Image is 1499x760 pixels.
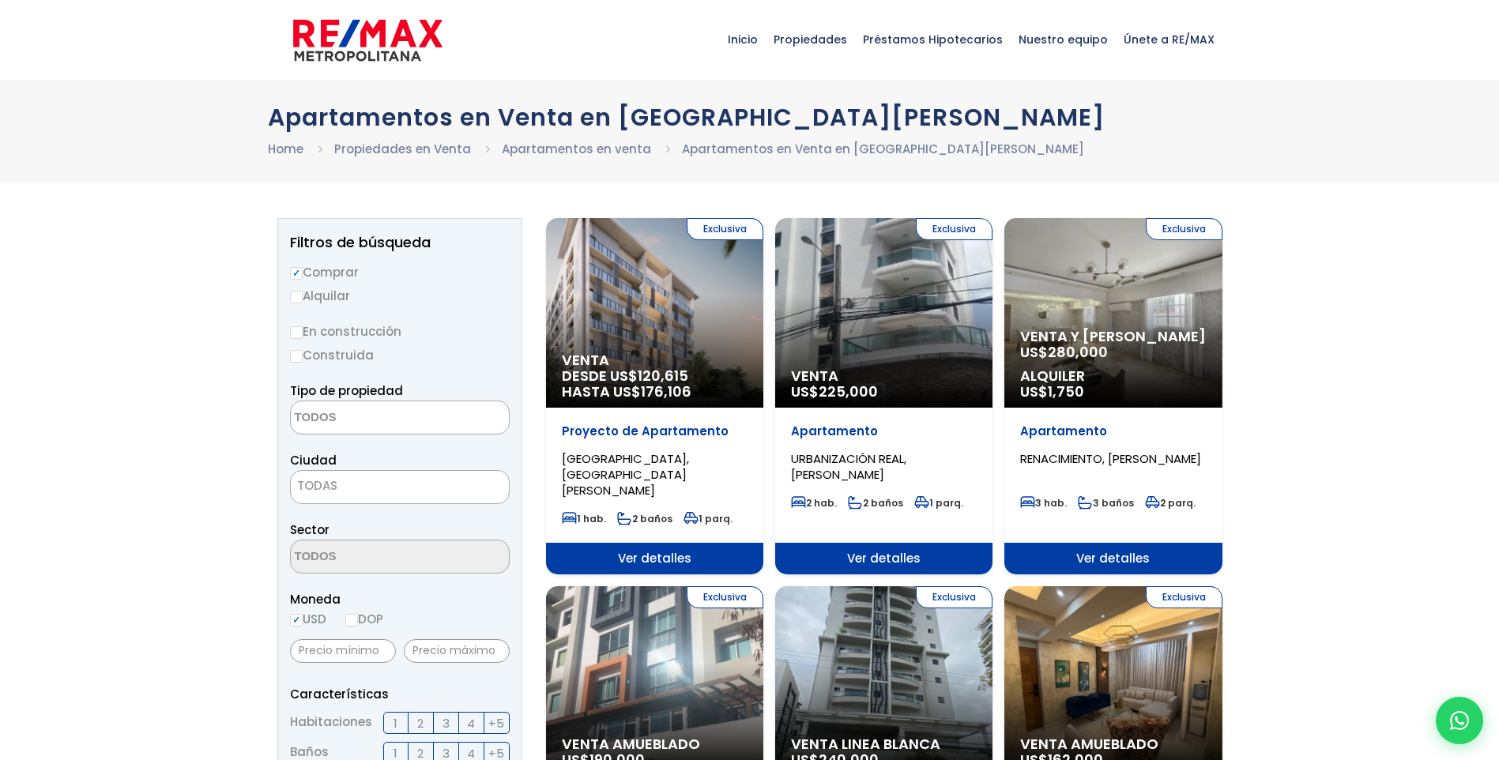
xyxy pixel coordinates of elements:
span: 2 [417,713,424,733]
p: Apartamento [791,423,977,439]
label: Comprar [290,262,510,282]
span: TODAS [290,470,510,504]
span: 1 parq. [914,496,963,510]
label: Construida [290,345,510,365]
span: URBANIZACIÓN REAL, [PERSON_NAME] [791,450,906,483]
span: Nuestro equipo [1011,16,1116,63]
span: TODAS [297,477,337,494]
span: US$ [1020,342,1108,362]
span: 1 hab. [562,512,606,525]
span: 3 baños [1078,496,1134,510]
span: TODAS [291,475,509,497]
span: Exclusiva [1146,218,1222,240]
span: Propiedades [766,16,855,63]
span: DESDE US$ [562,368,748,400]
span: 2 parq. [1145,496,1196,510]
span: Inicio [720,16,766,63]
a: Apartamentos en venta [502,141,651,157]
input: Comprar [290,267,303,280]
a: Propiedades en Venta [334,141,471,157]
input: Construida [290,350,303,363]
input: Precio máximo [404,639,510,663]
p: Características [290,684,510,704]
textarea: Search [291,540,444,574]
span: Habitaciones [290,712,372,734]
img: remax-metropolitana-logo [293,17,443,64]
span: 1,750 [1048,382,1084,401]
span: 1 parq. [684,512,733,525]
span: Únete a RE/MAX [1116,16,1222,63]
label: En construcción [290,322,510,341]
a: Exclusiva Venta y [PERSON_NAME] US$280,000 Alquiler US$1,750 Apartamento RENACIMIENTO, [PERSON_NA... [1004,218,1222,574]
span: Tipo de propiedad [290,382,403,399]
span: 3 hab. [1020,496,1067,510]
span: 280,000 [1048,342,1108,362]
span: US$ [791,382,878,401]
span: Exclusiva [687,586,763,608]
span: Exclusiva [1146,586,1222,608]
li: Apartamentos en Venta en [GEOGRAPHIC_DATA][PERSON_NAME] [682,139,1084,159]
p: Apartamento [1020,423,1206,439]
span: RENACIMIENTO, [PERSON_NAME] [1020,450,1201,467]
input: Alquilar [290,291,303,303]
span: Venta Linea Blanca [791,736,977,752]
a: Home [268,141,303,157]
p: Proyecto de Apartamento [562,423,748,439]
label: USD [290,609,326,629]
span: Alquiler [1020,368,1206,384]
span: Venta y [PERSON_NAME] [1020,329,1206,344]
span: Ver detalles [775,543,992,574]
h1: Apartamentos en Venta en [GEOGRAPHIC_DATA][PERSON_NAME] [268,103,1232,131]
span: Ver detalles [1004,543,1222,574]
span: 4 [467,713,475,733]
span: Venta Amueblado [562,736,748,752]
input: Precio mínimo [290,639,396,663]
span: Exclusiva [687,218,763,240]
span: 2 hab. [791,496,837,510]
input: USD [290,614,303,626]
span: 3 [443,713,450,733]
span: Préstamos Hipotecarios [855,16,1011,63]
span: 2 baños [617,512,672,525]
span: Exclusiva [916,586,992,608]
span: Venta Amueblado [1020,736,1206,752]
span: 1 [394,713,397,733]
span: Venta [791,368,977,384]
span: Moneda [290,589,510,609]
span: HASTA US$ [562,384,748,400]
span: +5 [488,713,504,733]
input: En construcción [290,326,303,339]
h2: Filtros de búsqueda [290,235,510,250]
a: Exclusiva Venta DESDE US$120,615 HASTA US$176,106 Proyecto de Apartamento [GEOGRAPHIC_DATA], [GEO... [546,218,763,574]
textarea: Search [291,401,444,435]
span: 176,106 [641,382,691,401]
span: Exclusiva [916,218,992,240]
span: Sector [290,521,330,538]
input: DOP [345,614,358,626]
span: 120,615 [638,366,688,386]
span: US$ [1020,382,1084,401]
span: Venta [562,352,748,368]
span: Ciudad [290,452,337,468]
span: 2 baños [848,496,903,510]
a: Exclusiva Venta US$225,000 Apartamento URBANIZACIÓN REAL, [PERSON_NAME] 2 hab. 2 baños 1 parq. Ve... [775,218,992,574]
label: DOP [345,609,383,629]
span: 225,000 [819,382,878,401]
label: Alquilar [290,286,510,306]
span: Ver detalles [546,543,763,574]
span: [GEOGRAPHIC_DATA], [GEOGRAPHIC_DATA][PERSON_NAME] [562,450,689,499]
